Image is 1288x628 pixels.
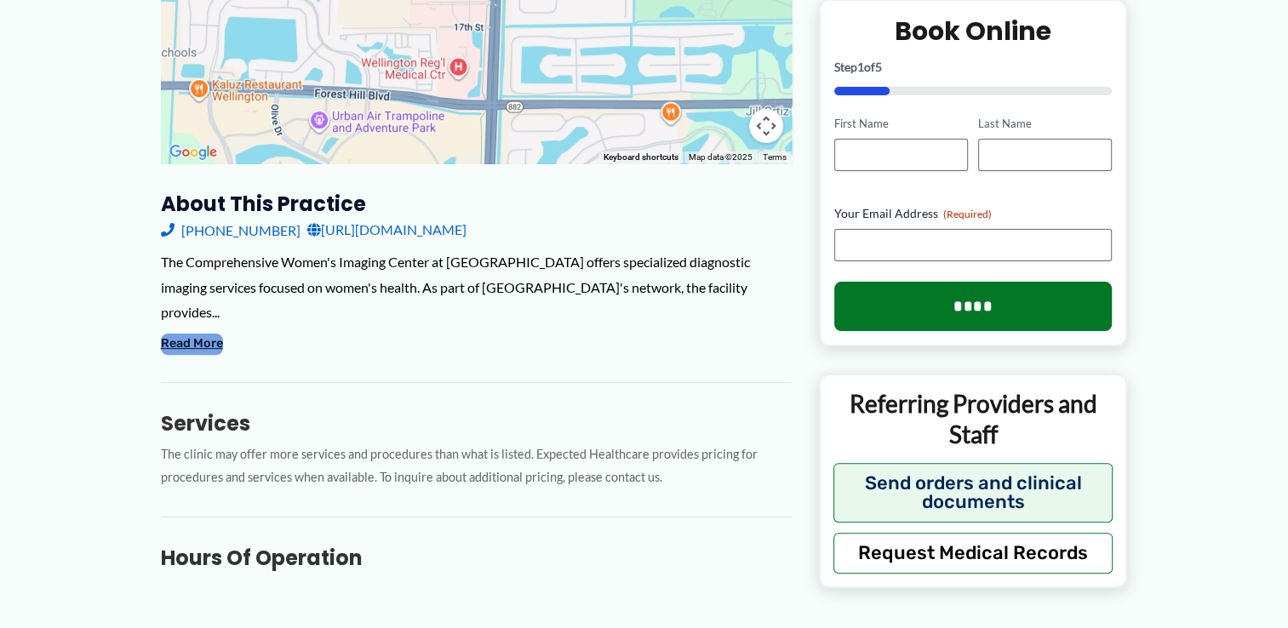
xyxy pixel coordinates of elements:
[307,217,467,243] a: [URL][DOMAIN_NAME]
[161,410,792,437] h3: Services
[165,141,221,163] img: Google
[833,533,1113,574] button: Request Medical Records
[161,217,301,243] a: [PHONE_NUMBER]
[943,208,992,220] span: (Required)
[834,116,968,132] label: First Name
[834,61,1113,73] p: Step of
[165,141,221,163] a: Open this area in Google Maps (opens a new window)
[857,60,864,74] span: 1
[875,60,882,74] span: 5
[834,205,1113,222] label: Your Email Address
[833,388,1113,450] p: Referring Providers and Staff
[161,249,792,325] div: The Comprehensive Women's Imaging Center at [GEOGRAPHIC_DATA] offers specialized diagnostic imagi...
[834,14,1113,48] h2: Book Online
[161,334,223,354] button: Read More
[763,152,787,162] a: Terms (opens in new tab)
[689,152,753,162] span: Map data ©2025
[749,109,783,143] button: Map camera controls
[604,151,678,163] button: Keyboard shortcuts
[833,463,1113,522] button: Send orders and clinical documents
[161,191,792,217] h3: About this practice
[161,545,792,571] h3: Hours of Operation
[161,443,792,489] p: The clinic may offer more services and procedures than what is listed. Expected Healthcare provid...
[978,116,1112,132] label: Last Name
